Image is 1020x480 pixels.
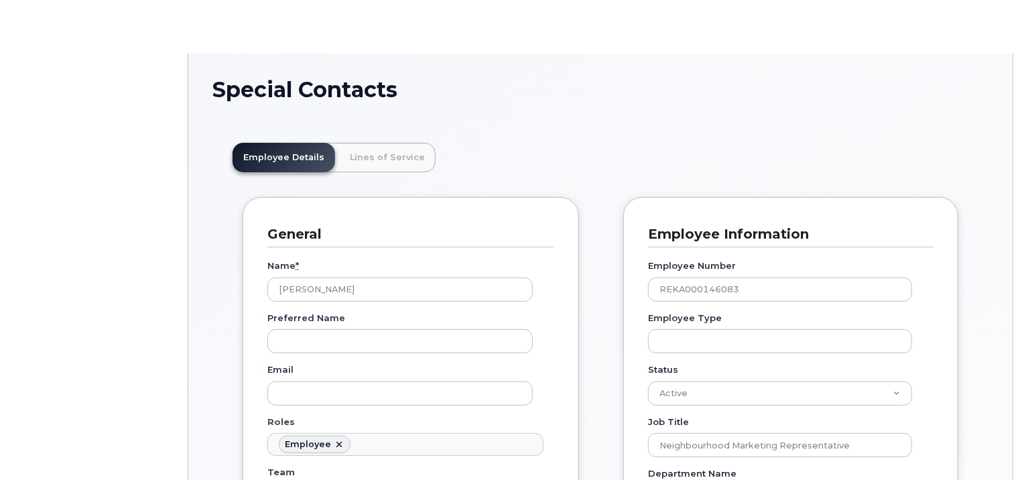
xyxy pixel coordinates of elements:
label: Name [267,259,299,272]
div: Employee [285,439,331,450]
label: Employee Number [648,259,736,272]
label: Status [648,363,678,376]
a: Lines of Service [339,143,436,172]
label: Team [267,466,295,479]
h3: Employee Information [648,225,923,243]
label: Department Name [648,467,737,480]
label: Employee Type [648,312,722,324]
a: Employee Details [233,143,335,172]
abbr: required [296,260,299,271]
h1: Special Contacts [212,78,989,101]
label: Preferred Name [267,312,345,324]
h3: General [267,225,544,243]
label: Roles [267,416,295,428]
label: Job Title [648,416,689,428]
label: Email [267,363,294,376]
